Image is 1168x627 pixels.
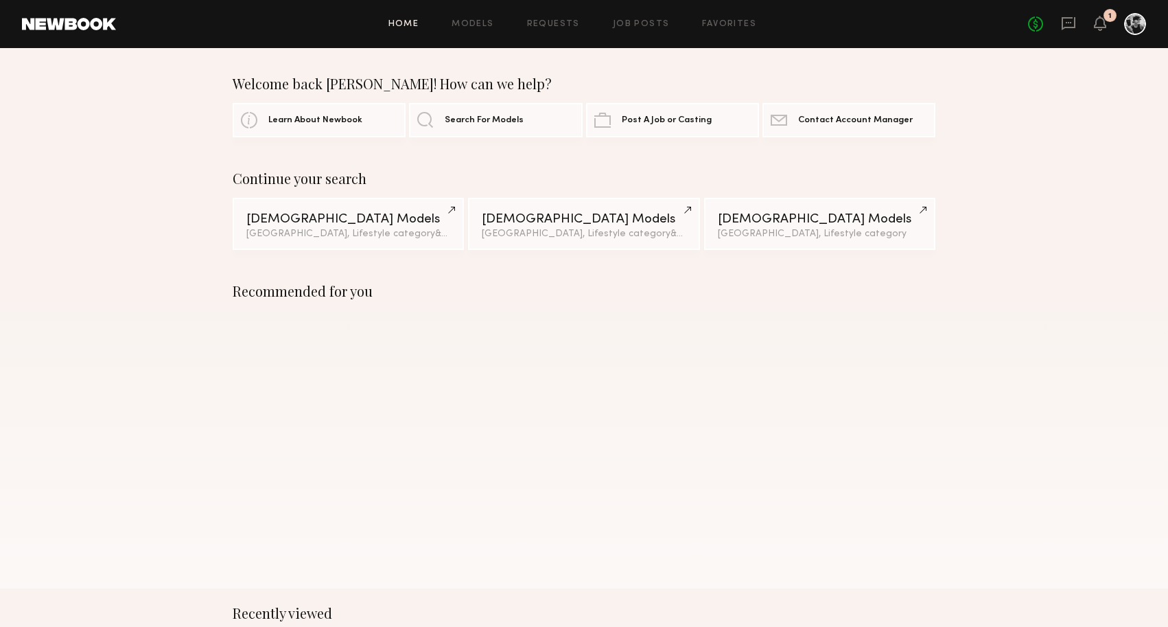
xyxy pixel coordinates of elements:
[704,198,935,250] a: [DEMOGRAPHIC_DATA] Models[GEOGRAPHIC_DATA], Lifestyle category
[246,229,450,239] div: [GEOGRAPHIC_DATA], Lifestyle category
[482,229,686,239] div: [GEOGRAPHIC_DATA], Lifestyle category
[233,170,935,187] div: Continue your search
[233,103,406,137] a: Learn About Newbook
[613,20,670,29] a: Job Posts
[452,20,493,29] a: Models
[482,213,686,226] div: [DEMOGRAPHIC_DATA] Models
[1108,12,1112,20] div: 1
[762,103,935,137] a: Contact Account Manager
[622,116,712,125] span: Post A Job or Casting
[702,20,756,29] a: Favorites
[233,283,935,299] div: Recommended for you
[233,605,935,622] div: Recently viewed
[468,198,699,250] a: [DEMOGRAPHIC_DATA] Models[GEOGRAPHIC_DATA], Lifestyle category&1other filter
[268,116,362,125] span: Learn About Newbook
[445,116,524,125] span: Search For Models
[586,103,759,137] a: Post A Job or Casting
[246,213,450,226] div: [DEMOGRAPHIC_DATA] Models
[527,20,580,29] a: Requests
[670,229,729,238] span: & 1 other filter
[718,229,922,239] div: [GEOGRAPHIC_DATA], Lifestyle category
[435,229,494,238] span: & 1 other filter
[409,103,582,137] a: Search For Models
[718,213,922,226] div: [DEMOGRAPHIC_DATA] Models
[233,76,935,92] div: Welcome back [PERSON_NAME]! How can we help?
[798,116,913,125] span: Contact Account Manager
[388,20,419,29] a: Home
[233,198,464,250] a: [DEMOGRAPHIC_DATA] Models[GEOGRAPHIC_DATA], Lifestyle category&1other filter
